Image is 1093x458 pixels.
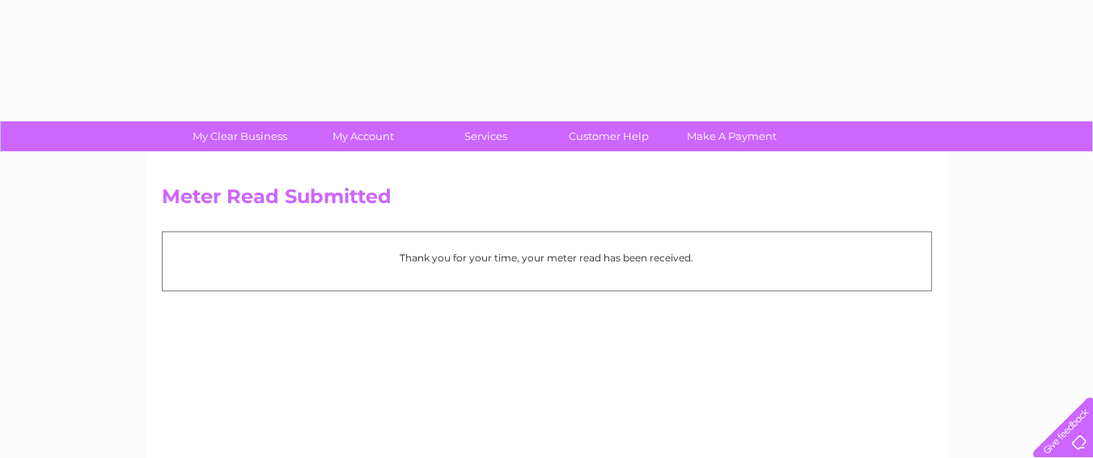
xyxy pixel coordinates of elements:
a: My Account [296,121,430,151]
h2: Meter Read Submitted [162,185,932,216]
a: My Clear Business [173,121,307,151]
a: Make A Payment [665,121,799,151]
p: Thank you for your time, your meter read has been received. [171,250,923,265]
a: Customer Help [542,121,676,151]
a: Services [419,121,553,151]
